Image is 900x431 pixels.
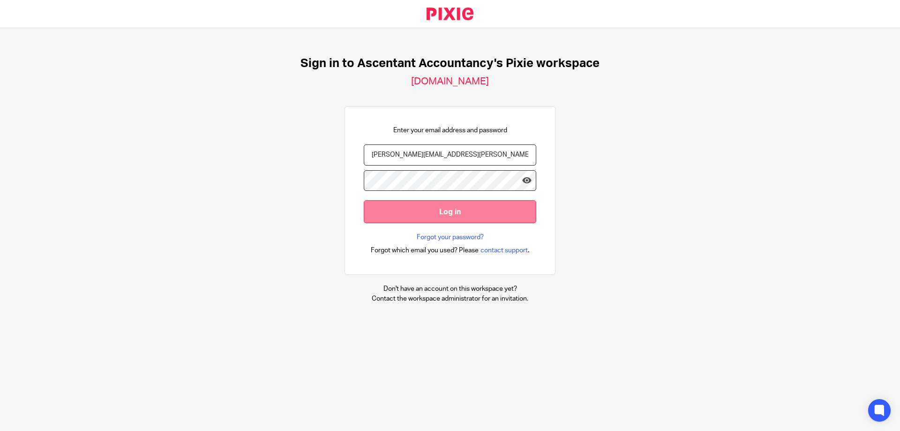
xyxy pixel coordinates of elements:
input: Log in [364,200,536,223]
p: Contact the workspace administrator for an invitation. [372,294,528,303]
p: Enter your email address and password [393,126,507,135]
a: Forgot your password? [417,233,484,242]
div: . [371,245,530,256]
h1: Sign in to Ascentant Accountancy's Pixie workspace [300,56,600,71]
span: Forgot which email you used? Please [371,246,479,255]
p: Don't have an account on this workspace yet? [372,284,528,294]
input: name@example.com [364,144,536,166]
h2: [DOMAIN_NAME] [411,76,489,88]
span: contact support [480,246,528,255]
